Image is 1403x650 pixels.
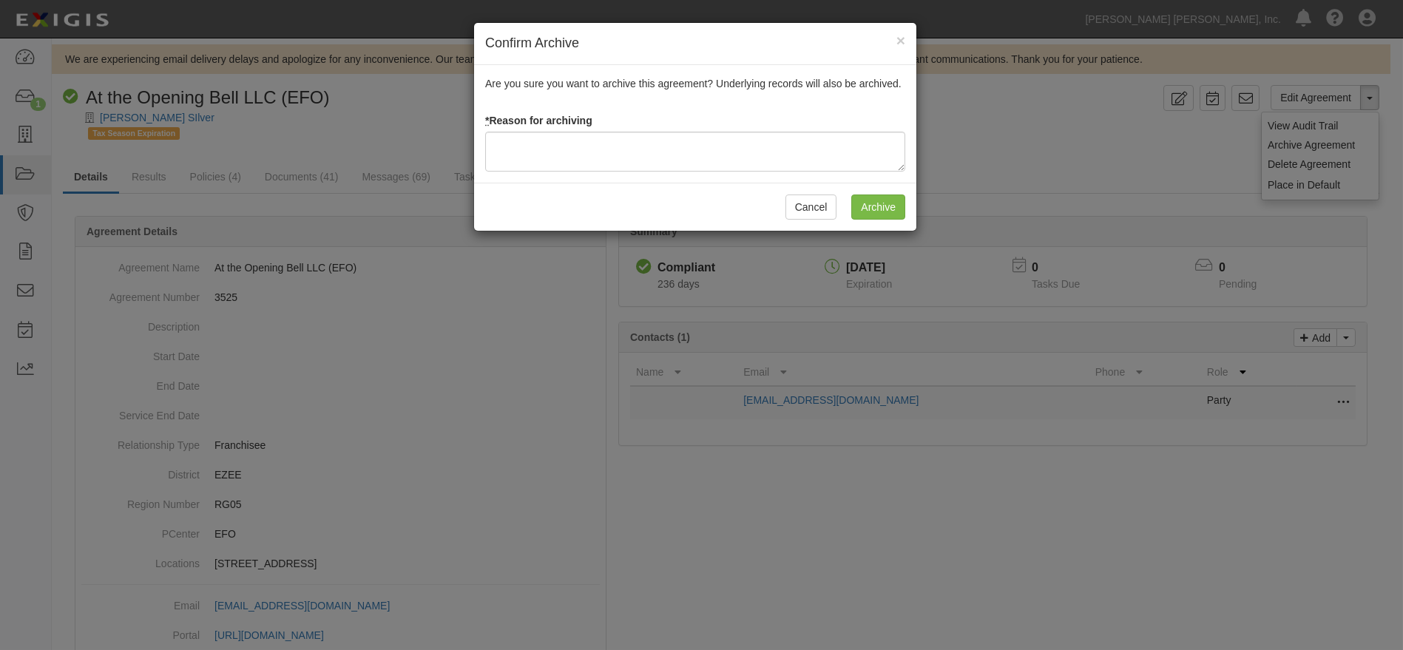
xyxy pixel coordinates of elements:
h4: Confirm Archive [485,34,905,53]
abbr: required [485,115,489,126]
span: × [896,32,905,49]
label: Reason for archiving [485,113,592,128]
div: Are you sure you want to archive this agreement? Underlying records will also be archived. [474,65,916,183]
button: Close [896,33,905,48]
input: Archive [851,194,905,220]
button: Cancel [785,194,837,220]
